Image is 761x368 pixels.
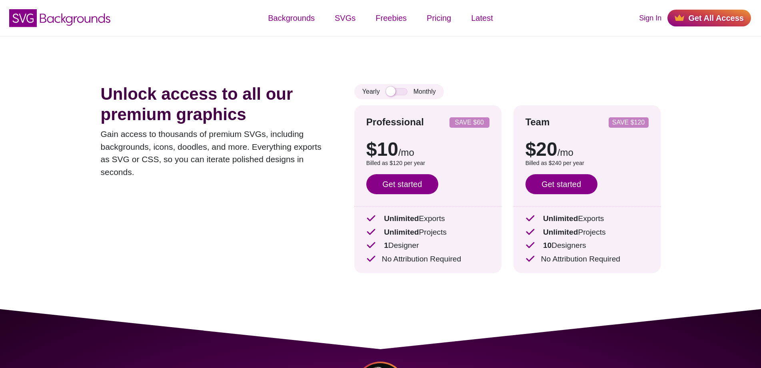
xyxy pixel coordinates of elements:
[366,174,438,194] a: Get started
[384,214,419,223] strong: Unlimited
[366,240,489,251] p: Designer
[525,253,649,265] p: No Attribution Required
[461,6,503,30] a: Latest
[417,6,461,30] a: Pricing
[366,253,489,265] p: No Attribution Required
[384,228,419,236] strong: Unlimited
[366,140,489,159] p: $10
[101,128,330,178] p: Gain access to thousands of premium SVGs, including backgrounds, icons, doodles, and more. Everyt...
[525,213,649,225] p: Exports
[354,84,444,99] div: Yearly Monthly
[543,241,551,249] strong: 10
[525,159,649,168] p: Billed as $240 per year
[543,214,578,223] strong: Unlimited
[325,6,366,30] a: SVGs
[101,84,330,125] h1: Unlock access to all our premium graphics
[398,147,414,158] span: /mo
[557,147,573,158] span: /mo
[453,119,486,126] p: SAVE $60
[525,240,649,251] p: Designers
[525,227,649,238] p: Projects
[525,140,649,159] p: $20
[258,6,325,30] a: Backgrounds
[384,241,388,249] strong: 1
[525,174,597,194] a: Get started
[366,6,417,30] a: Freebies
[366,213,489,225] p: Exports
[612,119,645,126] p: SAVE $120
[366,159,489,168] p: Billed as $120 per year
[667,10,751,26] a: Get All Access
[366,117,424,127] strong: Professional
[525,117,550,127] strong: Team
[366,227,489,238] p: Projects
[639,13,661,24] a: Sign In
[543,228,578,236] strong: Unlimited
